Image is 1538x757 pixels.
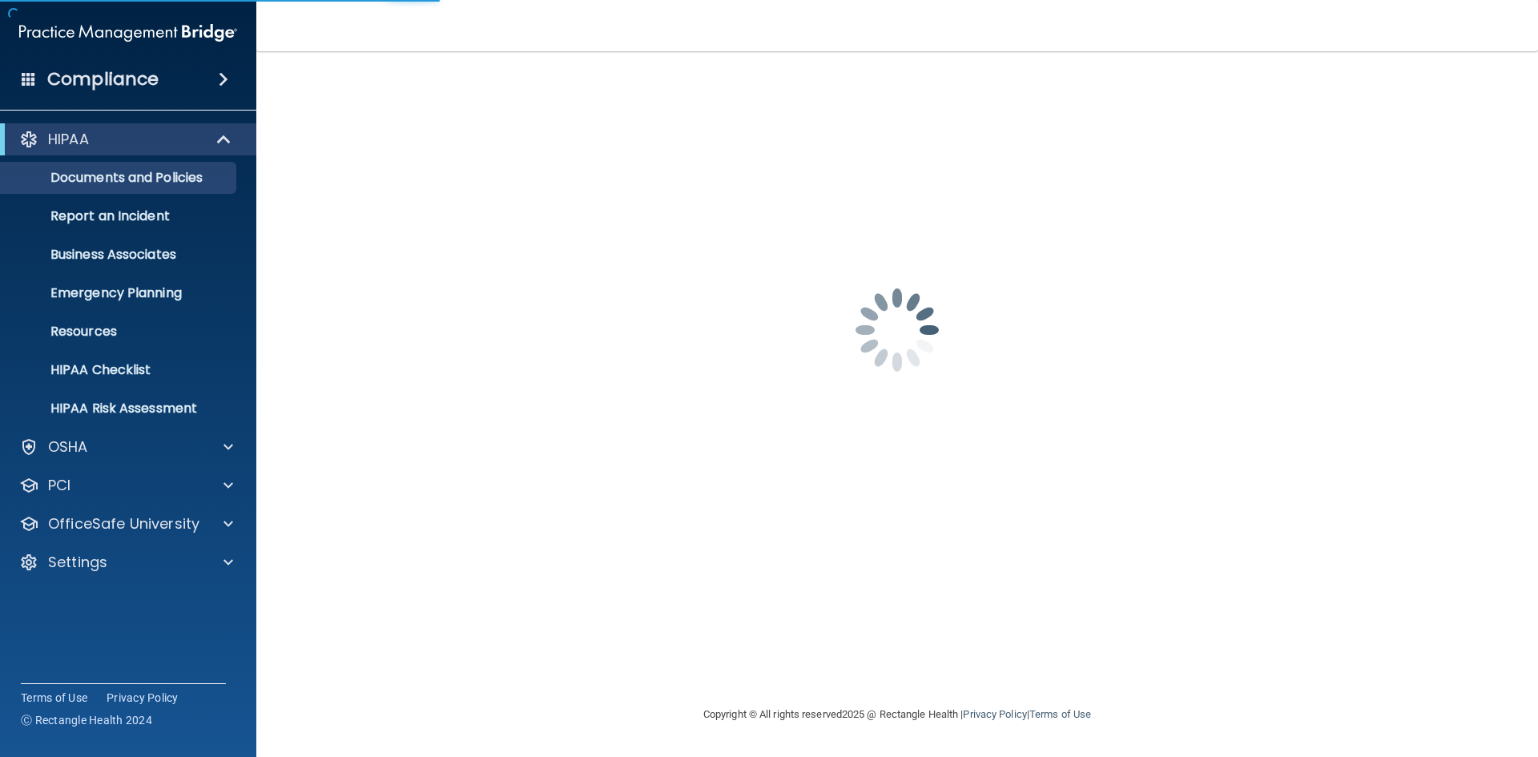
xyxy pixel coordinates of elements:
a: PCI [19,476,233,495]
p: Emergency Planning [10,285,229,301]
img: PMB logo [19,17,237,49]
p: Business Associates [10,247,229,263]
p: Settings [48,553,107,572]
p: HIPAA Checklist [10,362,229,378]
a: OfficeSafe University [19,514,233,534]
p: Report an Incident [10,208,229,224]
a: Privacy Policy [107,690,179,706]
p: OSHA [48,437,88,457]
a: OSHA [19,437,233,457]
iframe: Drift Widget Chat Controller [1261,643,1519,707]
p: HIPAA Risk Assessment [10,401,229,417]
a: HIPAA [19,130,232,149]
h4: Compliance [47,68,159,91]
p: HIPAA [48,130,89,149]
p: Resources [10,324,229,340]
a: Terms of Use [1029,708,1091,720]
a: Privacy Policy [963,708,1026,720]
span: Ⓒ Rectangle Health 2024 [21,712,152,728]
img: spinner.e123f6fc.gif [817,250,977,410]
p: Documents and Policies [10,170,229,186]
div: Copyright © All rights reserved 2025 @ Rectangle Health | | [605,689,1190,740]
p: PCI [48,476,70,495]
a: Terms of Use [21,690,87,706]
p: OfficeSafe University [48,514,199,534]
a: Settings [19,553,233,572]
